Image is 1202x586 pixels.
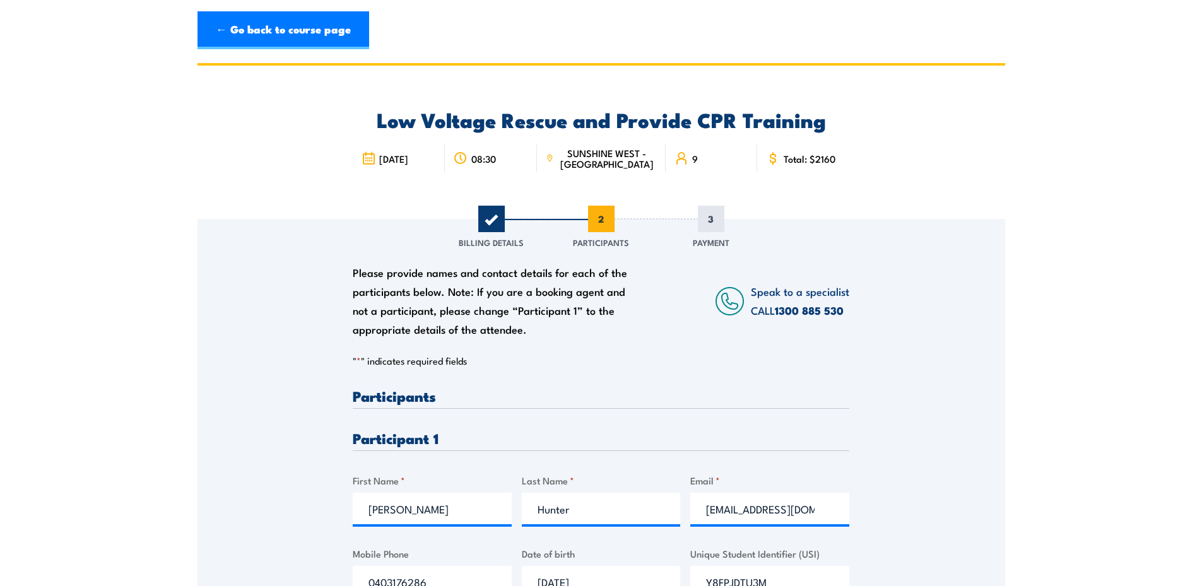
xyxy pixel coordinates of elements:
[751,283,849,318] span: Speak to a specialist CALL
[692,153,698,164] span: 9
[522,546,681,561] label: Date of birth
[478,206,505,232] span: 1
[690,473,849,488] label: Email
[557,148,656,169] span: SUNSHINE WEST - [GEOGRAPHIC_DATA]
[353,110,849,128] h2: Low Voltage Rescue and Provide CPR Training
[459,236,524,249] span: Billing Details
[353,263,639,339] div: Please provide names and contact details for each of the participants below. Note: If you are a b...
[471,153,496,164] span: 08:30
[353,431,849,445] h3: Participant 1
[573,236,629,249] span: Participants
[690,546,849,561] label: Unique Student Identifier (USI)
[588,206,615,232] span: 2
[353,546,512,561] label: Mobile Phone
[379,153,408,164] span: [DATE]
[353,389,849,403] h3: Participants
[353,473,512,488] label: First Name
[784,153,835,164] span: Total: $2160
[522,473,681,488] label: Last Name
[353,355,849,367] p: " " indicates required fields
[698,206,724,232] span: 3
[775,302,844,319] a: 1300 885 530
[693,236,729,249] span: Payment
[197,11,369,49] a: ← Go back to course page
